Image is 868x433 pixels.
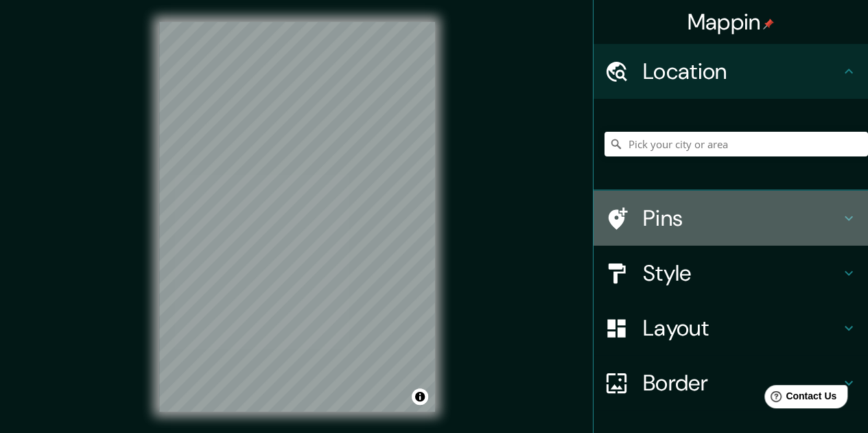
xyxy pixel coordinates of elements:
h4: Layout [643,314,841,342]
div: Location [594,44,868,99]
iframe: Help widget launcher [746,379,853,418]
div: Style [594,246,868,301]
button: Toggle attribution [412,388,428,405]
input: Pick your city or area [605,132,868,156]
div: Border [594,355,868,410]
canvas: Map [159,22,435,412]
div: Pins [594,191,868,246]
div: Layout [594,301,868,355]
img: pin-icon.png [763,19,774,30]
h4: Mappin [688,8,775,36]
h4: Location [643,58,841,85]
h4: Pins [643,204,841,232]
h4: Style [643,259,841,287]
h4: Border [643,369,841,397]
